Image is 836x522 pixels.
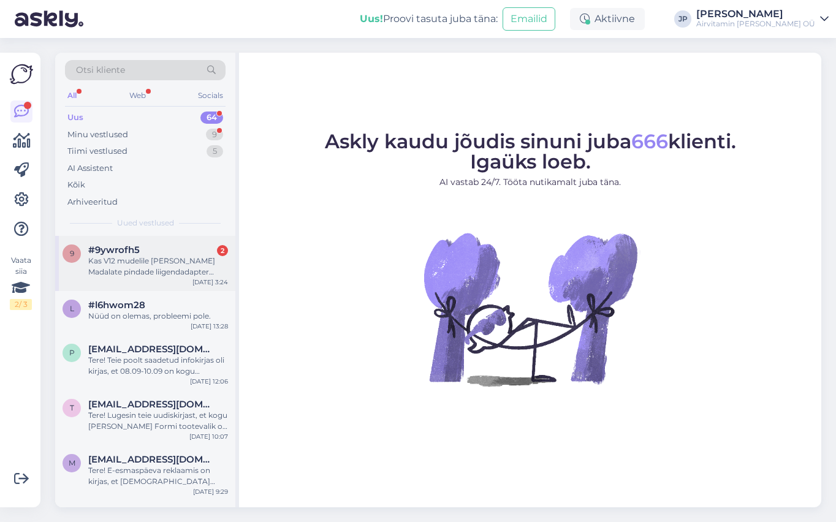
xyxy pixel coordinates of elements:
[206,129,223,141] div: 9
[10,299,32,310] div: 2 / 3
[88,311,228,322] div: Nüüd on olemas, probleemi pole.
[70,403,74,412] span: t
[67,129,128,141] div: Minu vestlused
[189,432,228,441] div: [DATE] 10:07
[70,249,74,258] span: 9
[10,62,33,86] img: Askly Logo
[88,465,228,487] div: Tere! E-esmaspäeva reklaamis on kirjas, et [DEMOGRAPHIC_DATA] rakendub ka filtritele. Samas, [PER...
[191,322,228,331] div: [DATE] 13:28
[360,13,383,25] b: Uus!
[190,377,228,386] div: [DATE] 12:06
[360,12,498,26] div: Proovi tasuta juba täna:
[67,145,127,157] div: Tiimi vestlused
[88,300,145,311] span: #l6hwom28
[10,255,32,310] div: Vaata siia
[570,8,645,30] div: Aktiivne
[200,112,223,124] div: 64
[67,112,83,124] div: Uus
[88,344,216,355] span: piret.kattai@gmail.com
[127,88,148,104] div: Web
[420,199,640,419] img: No Chat active
[88,355,228,377] div: Tere! Teie poolt saadetud infokirjas oli kirjas, et 08.09-10.09 on kogu [PERSON_NAME] Formi toote...
[88,255,228,278] div: Kas V12 mudelile [PERSON_NAME] Madalate pindade liigendadapter saadaval.
[88,410,228,432] div: Tere! Lugesin teie uudiskirjast, et kogu [PERSON_NAME] Formi tootevalik on 20% soodsamalt alates ...
[69,348,75,357] span: p
[674,10,691,28] div: JP
[67,162,113,175] div: AI Assistent
[325,176,736,189] p: AI vastab 24/7. Tööta nutikamalt juba täna.
[631,129,668,153] span: 666
[117,217,174,229] span: Uued vestlused
[192,278,228,287] div: [DATE] 3:24
[70,304,74,313] span: l
[76,64,125,77] span: Otsi kliente
[88,399,216,410] span: triin.nuut@gmail.com
[193,487,228,496] div: [DATE] 9:29
[88,454,216,465] span: merilin686@hotmail.com
[696,9,829,29] a: [PERSON_NAME]Airvitamin [PERSON_NAME] OÜ
[69,458,75,467] span: m
[217,245,228,256] div: 2
[325,129,736,173] span: Askly kaudu jõudis sinuni juba klienti. Igaüks loeb.
[696,19,815,29] div: Airvitamin [PERSON_NAME] OÜ
[65,88,79,104] div: All
[207,145,223,157] div: 5
[696,9,815,19] div: [PERSON_NAME]
[67,196,118,208] div: Arhiveeritud
[196,88,226,104] div: Socials
[67,179,85,191] div: Kõik
[88,244,140,255] span: #9ywrofh5
[503,7,555,31] button: Emailid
